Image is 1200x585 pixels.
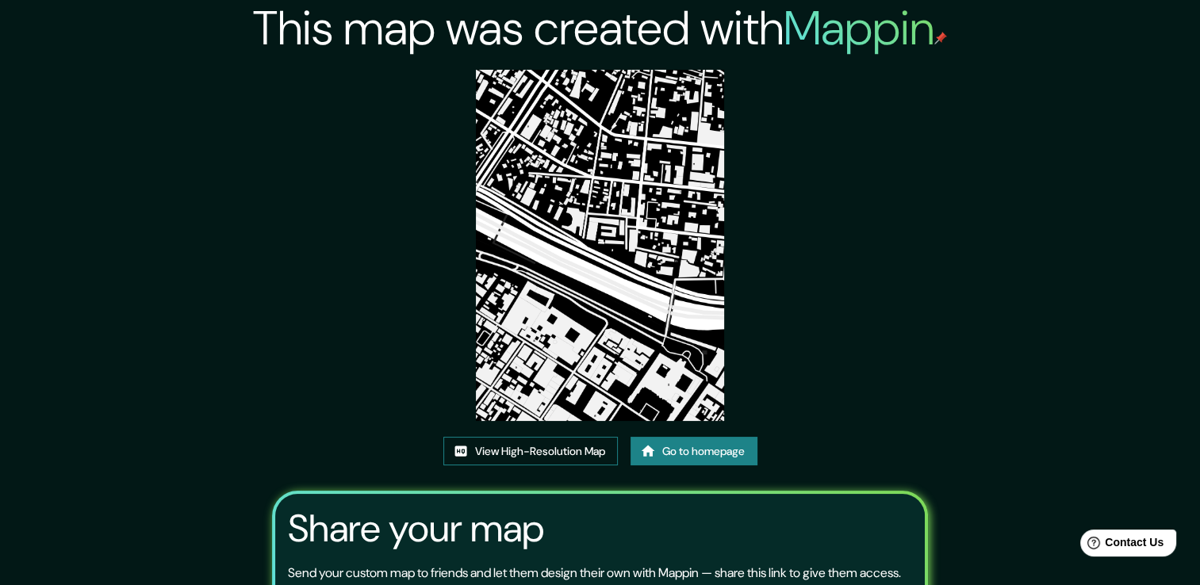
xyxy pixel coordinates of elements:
[631,437,757,466] a: Go to homepage
[288,507,544,551] h3: Share your map
[443,437,618,466] a: View High-Resolution Map
[476,70,724,421] img: created-map
[934,32,947,44] img: mappin-pin
[288,564,901,583] p: Send your custom map to friends and let them design their own with Mappin — share this link to gi...
[1059,523,1183,568] iframe: Help widget launcher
